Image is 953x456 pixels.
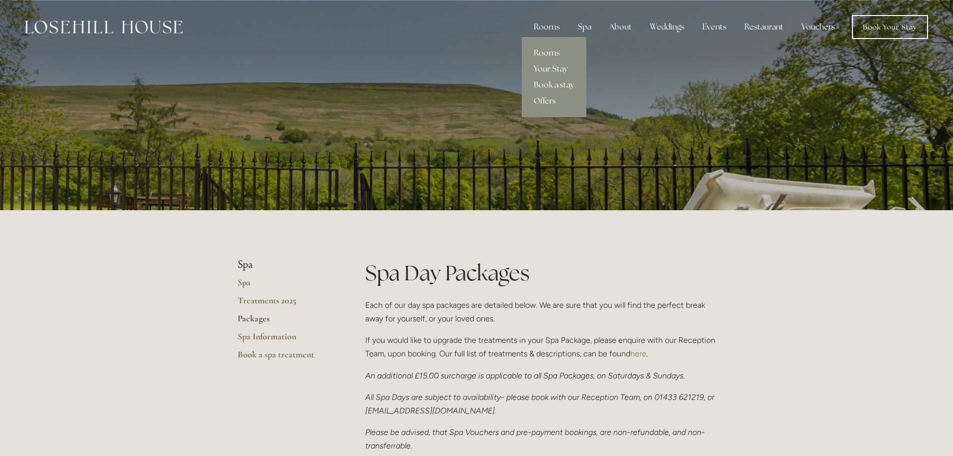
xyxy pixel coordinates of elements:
[601,17,640,37] div: About
[365,371,685,380] em: An additional £15.00 surcharge is applicable to all Spa Packages, on Saturdays & Sundays.
[526,17,568,37] div: Rooms
[793,17,843,37] a: Vouchers
[736,17,791,37] div: Restaurant
[522,93,586,109] a: Offers
[365,298,716,325] p: Each of our day spa packages are detailed below. We are sure that you will find the perfect break...
[238,331,333,349] a: Spa Information
[365,427,705,450] em: Please be advised, that Spa Vouchers and pre-payment bookings, are non-refundable, and non-transf...
[365,333,716,360] p: If you would like to upgrade the treatments in your Spa Package, please enquire with our Receptio...
[238,277,333,295] a: Spa
[522,77,586,93] a: Book a stay
[238,258,333,271] li: Spa
[365,258,716,288] h1: Spa Day Packages
[522,45,586,61] a: Rooms
[238,295,333,313] a: Treatments 2025
[522,61,586,77] a: Your Stay
[642,17,692,37] div: Weddings
[25,21,183,34] img: Losehill House
[365,392,716,415] em: All Spa Days are subject to availability- please book with our Reception Team, on 01433 621219, o...
[570,17,599,37] div: Spa
[694,17,734,37] div: Events
[630,349,646,358] a: here
[238,349,333,367] a: Book a spa treatment
[852,15,928,39] a: Book Your Stay
[238,313,333,331] a: Packages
